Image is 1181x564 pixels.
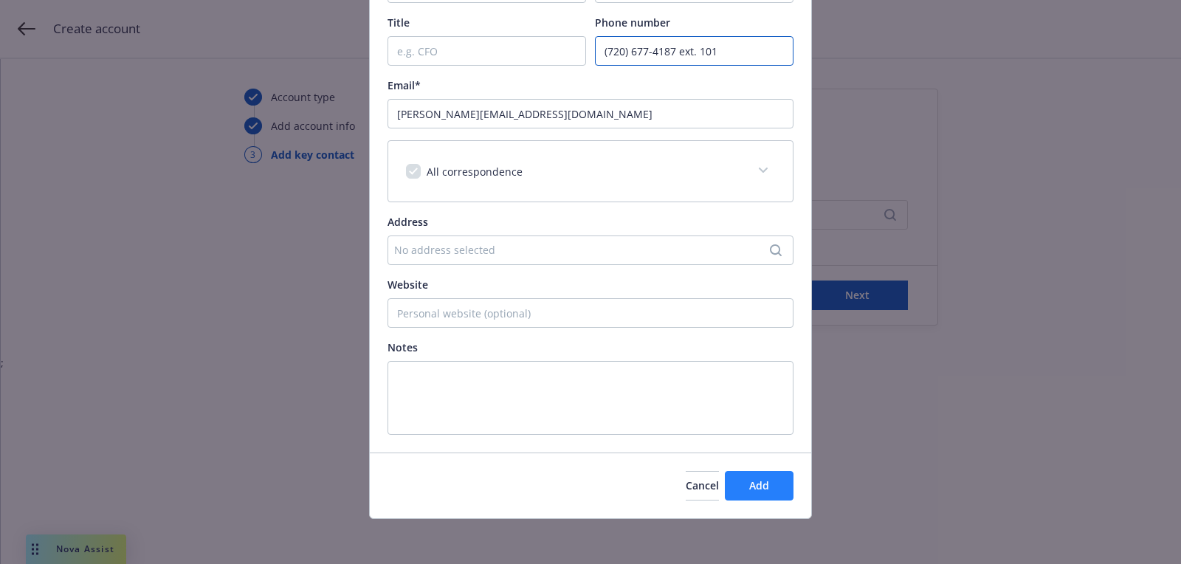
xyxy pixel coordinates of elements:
[388,340,418,354] span: Notes
[749,478,769,492] span: Add
[388,215,428,229] span: Address
[388,235,793,265] button: No address selected
[725,471,793,501] button: Add
[686,478,719,492] span: Cancel
[770,244,782,256] svg: Search
[595,16,670,30] span: Phone number
[388,141,793,202] div: All correspondence
[388,99,793,128] input: example@email.com
[427,165,523,179] span: All correspondence
[595,36,793,66] input: (xxx) xxx-xxx
[388,278,428,292] span: Website
[388,36,586,66] input: e.g. CFO
[388,16,410,30] span: Title
[388,298,793,328] input: Personal website (optional)
[388,78,421,92] span: Email*
[394,242,772,258] div: No address selected
[686,471,719,501] button: Cancel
